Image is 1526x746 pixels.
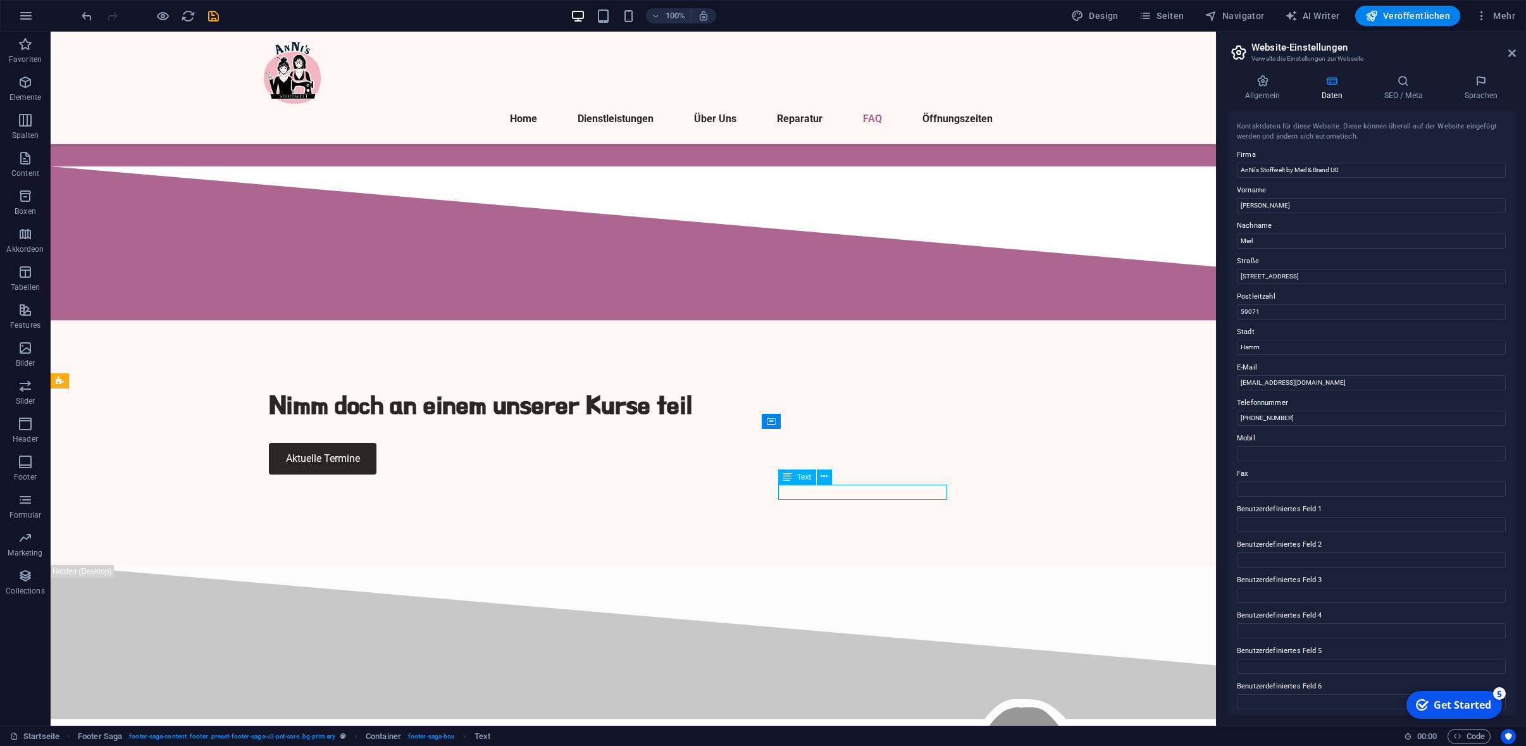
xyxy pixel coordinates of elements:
span: . footer-saga-content .footer .preset-footer-saga-v3-pet-care .bg-primary [127,729,335,744]
span: Klick zum Auswählen. Doppelklick zum Bearbeiten [366,729,401,744]
p: Tabellen [11,282,40,292]
p: Footer [14,472,37,482]
i: Seite neu laden [181,9,195,23]
label: Postleitzahl [1237,289,1506,304]
span: : [1426,731,1428,741]
h2: Website-Einstellungen [1251,42,1516,53]
label: Benutzerdefiniertes Feld 1 [1237,502,1506,517]
label: Benutzerdefiniertes Feld 3 [1237,573,1506,588]
h6: Session-Zeit [1404,729,1437,744]
label: Stadt [1237,325,1506,340]
span: Code [1453,729,1485,744]
span: Text [797,473,811,481]
label: Nachname [1237,218,1506,233]
label: Vorname [1237,183,1506,198]
p: Formular [9,510,42,520]
i: Rückgängig: Text ändern (Strg+Z) [80,9,94,23]
h6: 100% [665,8,685,23]
button: Mehr [1470,6,1520,26]
label: Straße [1237,254,1506,269]
span: Klick zum Auswählen. Doppelklick zum Bearbeiten [475,729,490,744]
span: Design [1071,9,1119,22]
button: save [206,8,221,23]
p: Content [11,168,39,178]
button: Seiten [1134,6,1189,26]
label: Mobil [1237,431,1506,446]
span: Navigator [1205,9,1265,22]
i: Bei Größenänderung Zoomstufe automatisch an das gewählte Gerät anpassen. [698,10,709,22]
button: Usercentrics [1501,729,1516,744]
span: Veröffentlichen [1365,9,1450,22]
label: Telefonnummer [1237,395,1506,411]
button: reload [180,8,195,23]
label: Fax [1237,466,1506,482]
div: 5 [94,1,106,14]
p: Bilder [16,358,35,368]
nav: breadcrumb [78,729,490,744]
h4: Sprachen [1446,75,1516,101]
i: Save (Ctrl+S) [206,9,221,23]
label: Firma [1237,147,1506,163]
h3: Verwalte die Einstellungen zur Webseite [1251,53,1491,65]
p: Header [13,434,38,444]
h4: Daten [1303,75,1366,101]
button: Code [1448,729,1491,744]
p: Marketing [8,548,42,558]
label: Benutzerdefiniertes Feld 4 [1237,608,1506,623]
div: Design (Strg+Alt+Y) [1066,6,1124,26]
button: Navigator [1200,6,1270,26]
h4: Allgemein [1227,75,1303,101]
button: Klicke hier, um den Vorschau-Modus zu verlassen [155,8,170,23]
p: Favoriten [9,54,42,65]
p: Spalten [12,130,39,140]
p: Akkordeon [6,244,44,254]
span: Seiten [1139,9,1184,22]
button: Veröffentlichen [1355,6,1460,26]
span: AI Writer [1285,9,1340,22]
div: Kontaktdaten für diese Website. Diese können überall auf der Website eingefügt werden und ändern ... [1237,121,1506,142]
p: Features [10,320,40,330]
p: Elemente [9,92,42,103]
a: Klick, um Auswahl aufzuheben. Doppelklick öffnet Seitenverwaltung [10,729,59,744]
label: E-Mail [1237,360,1506,375]
div: Get Started 5 items remaining, 0% complete [7,5,102,33]
span: Mehr [1475,9,1515,22]
div: Get Started [34,12,92,26]
span: 00 00 [1417,729,1437,744]
p: Boxen [15,206,36,216]
button: Design [1066,6,1124,26]
h4: SEO / Meta [1366,75,1446,101]
button: 100% [646,8,691,23]
button: AI Writer [1280,6,1345,26]
span: . footer-saga-box [406,729,455,744]
label: Benutzerdefiniertes Feld 5 [1237,643,1506,659]
span: Klick zum Auswählen. Doppelklick zum Bearbeiten [78,729,122,744]
p: Collections [6,586,44,596]
label: Benutzerdefiniertes Feld 6 [1237,679,1506,694]
label: Benutzerdefiniertes Feld 2 [1237,537,1506,552]
button: undo [79,8,94,23]
p: Slider [16,396,35,406]
i: Dieses Element ist ein anpassbares Preset [340,733,346,740]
